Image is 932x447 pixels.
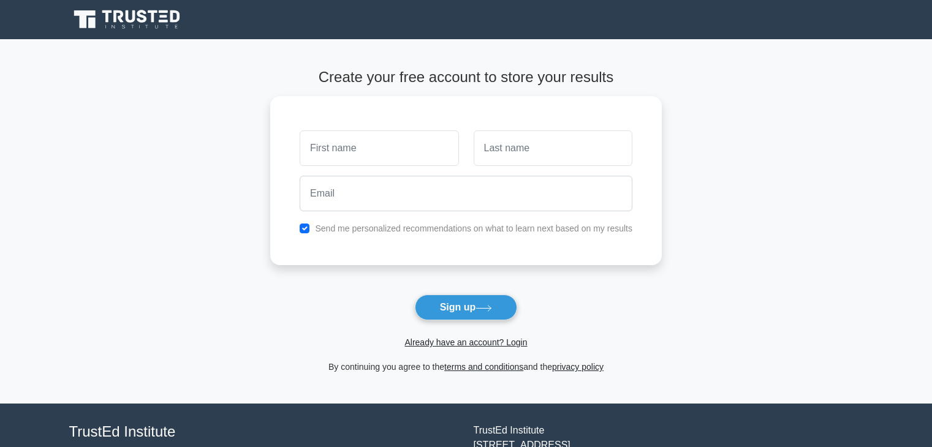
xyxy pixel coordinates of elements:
input: Email [300,176,632,211]
h4: Create your free account to store your results [270,69,662,86]
button: Sign up [415,295,518,320]
a: Already have an account? Login [404,337,527,347]
input: Last name [474,130,632,166]
div: By continuing you agree to the and the [263,359,669,374]
a: privacy policy [552,362,604,372]
a: terms and conditions [444,362,523,372]
label: Send me personalized recommendations on what to learn next based on my results [315,223,632,233]
h4: TrustEd Institute [69,423,459,441]
input: First name [300,130,458,166]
